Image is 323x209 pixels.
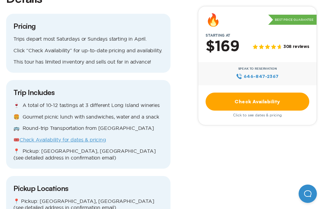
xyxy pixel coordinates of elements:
[233,113,282,117] span: Click to see dates & pricing
[13,137,163,143] p: 🎟️
[20,137,106,142] a: Check Availability for dates & pricing
[206,14,221,26] div: 🔥
[244,73,279,80] span: 646‍-847‍-2367
[238,67,277,71] span: Speak to Reservation
[13,87,163,97] h3: Trip Includes
[299,185,317,203] iframe: Help Scout Beacon - Open
[13,114,163,120] p: 🍔 Gourmet picnic lunch with sandwiches, water and a snack
[236,73,278,80] a: 646‍-847‍-2367
[13,36,163,42] p: Trips depart most Saturdays or Sundays starting in April.
[206,93,309,111] a: Check Availability
[13,59,163,65] p: This tour has limited inventory and sells out far in advance!
[13,125,163,132] p: 🚌 Round-trip Transportation from [GEOGRAPHIC_DATA]
[13,148,163,161] p: 📍 Pickup: [GEOGRAPHIC_DATA], [GEOGRAPHIC_DATA] (see detailed address in confirmation email)
[13,47,163,54] p: Click “Check Availability” for up-to-date pricing and availability.
[268,15,317,25] p: Best Price Guarantee
[198,33,238,38] span: Starting at
[13,183,163,193] h3: Pickup Locations
[206,39,239,55] h2: $169
[283,45,309,50] span: 308 reviews
[13,21,163,31] h3: Pricing
[13,102,163,109] p: 🍷 A total of 10-12 tastings at 3 different Long Island wineries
